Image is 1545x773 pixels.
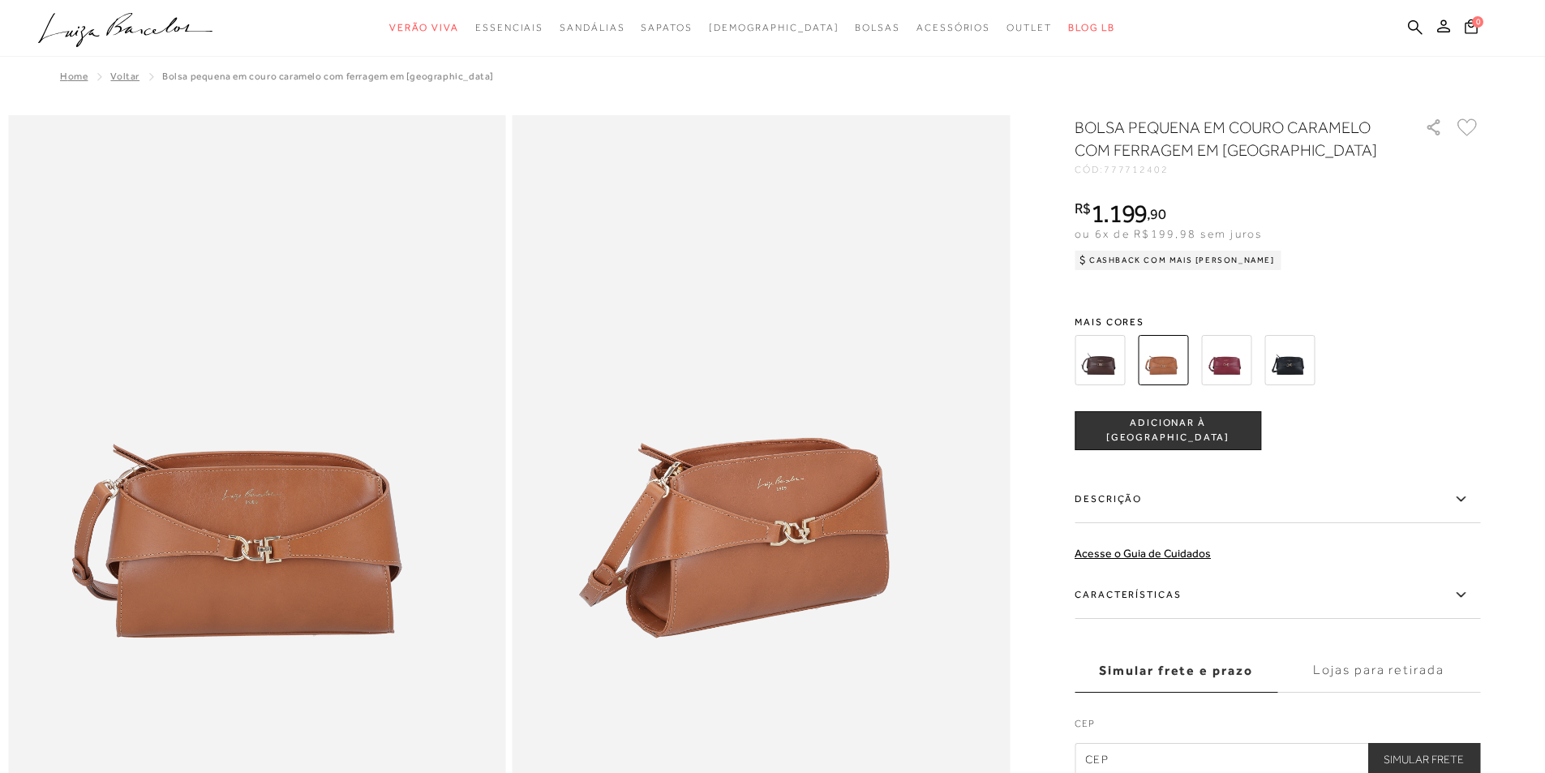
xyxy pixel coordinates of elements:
[1075,649,1277,693] label: Simular frete e prazo
[389,22,459,33] span: Verão Viva
[162,71,494,82] span: BOLSA PEQUENA EM COURO CARAMELO COM FERRAGEM EM [GEOGRAPHIC_DATA]
[1075,411,1261,450] button: ADICIONAR À [GEOGRAPHIC_DATA]
[1075,165,1399,174] div: CÓD:
[1075,227,1262,240] span: ou 6x de R$199,98 sem juros
[1075,476,1480,523] label: Descrição
[1147,207,1165,221] i: ,
[1075,201,1091,216] i: R$
[1075,251,1281,270] div: Cashback com Mais [PERSON_NAME]
[1068,13,1115,43] a: BLOG LB
[110,71,139,82] a: Voltar
[709,22,839,33] span: [DEMOGRAPHIC_DATA]
[475,13,543,43] a: noSubCategoriesText
[60,71,88,82] a: Home
[1075,716,1480,739] label: CEP
[1075,317,1480,327] span: Mais cores
[1138,335,1188,385] img: BOLSA PEQUENA EM COURO CARAMELO COM FERRAGEM EM GANCHO
[1075,335,1125,385] img: BOLSA PEQUENA EM COURO CAFÉ COM FERRAGEM EM GANCHO
[1104,164,1169,175] span: 777712402
[855,13,900,43] a: noSubCategoriesText
[1201,335,1251,385] img: BOLSA PEQUENA EM COURO MARSALA COM FERRAGEM EM GANCHO
[1075,116,1379,161] h1: BOLSA PEQUENA EM COURO CARAMELO COM FERRAGEM EM [GEOGRAPHIC_DATA]
[1150,205,1165,222] span: 90
[1006,13,1052,43] a: noSubCategoriesText
[1006,22,1052,33] span: Outlet
[709,13,839,43] a: noSubCategoriesText
[1277,649,1480,693] label: Lojas para retirada
[1472,16,1483,28] span: 0
[1075,416,1260,444] span: ADICIONAR À [GEOGRAPHIC_DATA]
[1068,22,1115,33] span: BLOG LB
[560,13,624,43] a: noSubCategoriesText
[916,22,990,33] span: Acessórios
[560,22,624,33] span: Sandálias
[855,22,900,33] span: Bolsas
[1075,547,1211,560] a: Acesse o Guia de Cuidados
[641,13,692,43] a: noSubCategoriesText
[1460,18,1483,40] button: 0
[1075,572,1480,619] label: Características
[1264,335,1315,385] img: BOLSA PEQUENA EM COURO PRETO COM FERRAGEM EM GANCHO
[1091,199,1148,228] span: 1.199
[916,13,990,43] a: noSubCategoriesText
[475,22,543,33] span: Essenciais
[389,13,459,43] a: noSubCategoriesText
[641,22,692,33] span: Sapatos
